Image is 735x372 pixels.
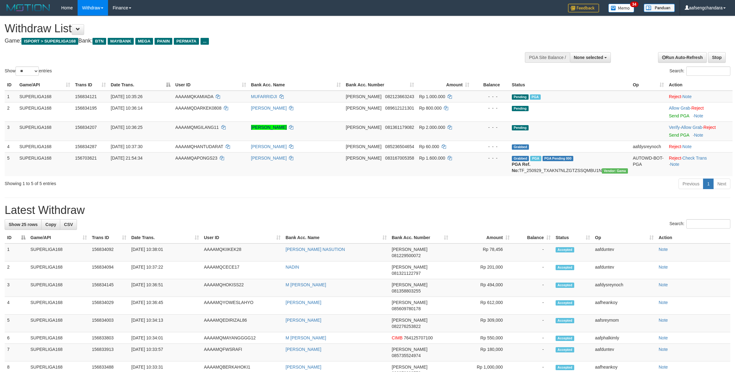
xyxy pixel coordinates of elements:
[73,79,108,91] th: Trans ID: activate to sort column ascending
[593,315,656,332] td: aafsreymom
[512,297,553,315] td: -
[286,365,321,370] a: [PERSON_NAME]
[474,143,507,150] div: - - -
[666,121,733,141] td: · ·
[201,297,283,315] td: AAAAMQYOWESLAHYO
[41,219,60,230] a: Copy
[286,318,321,323] a: [PERSON_NAME]
[512,344,553,361] td: -
[669,106,690,111] a: Allow Grab
[5,121,17,141] td: 3
[659,318,668,323] a: Note
[129,279,201,297] td: [DATE] 10:36:51
[392,306,421,311] span: Copy 085609780178 to clipboard
[474,155,507,161] div: - - -
[530,94,541,100] span: Marked by aafheankoy
[419,156,445,161] span: Rp 1.600.000
[89,261,129,279] td: 156834094
[5,332,28,344] td: 6
[451,279,512,297] td: Rp 494,000
[630,152,666,176] td: AUTOWD-BOT-PGA
[5,232,28,243] th: ID: activate to sort column descending
[392,253,421,258] span: Copy 081229500072 to clipboard
[17,152,72,176] td: SUPERLIGA168
[75,94,97,99] span: 156834121
[155,38,172,45] span: PANIN
[659,300,668,305] a: Note
[451,243,512,261] td: Rp 78,456
[286,300,321,305] a: [PERSON_NAME]
[5,38,484,44] h4: Game: Bank:
[666,102,733,121] td: ·
[593,297,656,315] td: aafheankoy
[286,347,321,352] a: [PERSON_NAME]
[512,261,553,279] td: -
[5,297,28,315] td: 4
[593,232,656,243] th: Op: activate to sort column ascending
[89,315,129,332] td: 156834003
[89,232,129,243] th: Trans ID: activate to sort column ascending
[129,344,201,361] td: [DATE] 10:33:57
[5,178,302,187] div: Showing 1 to 5 of 5 entries
[111,144,142,149] span: [DATE] 10:37:30
[89,344,129,361] td: 156833913
[556,365,574,370] span: Accepted
[286,265,299,270] a: NADIN
[111,106,142,111] span: [DATE] 10:36:14
[385,144,414,149] span: Copy 085236504654 to clipboard
[75,156,97,161] span: 156703621
[5,22,484,35] h1: Withdraw List
[60,219,77,230] a: CSV
[404,335,433,340] span: Copy 764125707100 to clipboard
[108,38,134,45] span: MAYBANK
[28,279,89,297] td: SUPERLIGA168
[175,94,213,99] span: AAAAMQKAMIADA
[683,156,707,161] a: Check Trans
[593,279,656,297] td: aafdysreynoch
[417,79,472,91] th: Amount: activate to sort column ascending
[129,297,201,315] td: [DATE] 10:36:45
[89,243,129,261] td: 156834092
[75,125,97,130] span: 156834207
[392,353,421,358] span: Copy 085735524974 to clipboard
[392,288,421,293] span: Copy 081358803255 to clipboard
[385,106,414,111] span: Copy 089612121301 to clipboard
[392,282,427,287] span: [PERSON_NAME]
[28,261,89,279] td: SUPERLIGA168
[669,94,681,99] a: Reject
[251,94,277,99] a: MUFARRIDJI
[346,156,381,161] span: [PERSON_NAME]
[385,94,414,99] span: Copy 082123663243 to clipboard
[75,106,97,111] span: 156834195
[570,52,611,63] button: None selected
[173,79,249,91] th: User ID: activate to sort column ascending
[659,347,668,352] a: Note
[686,219,730,229] input: Search:
[512,232,553,243] th: Balance: activate to sort column ascending
[451,297,512,315] td: Rp 612,000
[512,156,529,161] span: Grabbed
[512,332,553,344] td: -
[683,94,692,99] a: Note
[251,144,287,149] a: [PERSON_NAME]
[512,94,529,100] span: Pending
[5,91,17,102] td: 1
[129,315,201,332] td: [DATE] 10:34:13
[556,347,574,352] span: Accepted
[385,156,414,161] span: Copy 083167005358 to clipboard
[669,156,681,161] a: Reject
[201,332,283,344] td: AAAAMQMAYANGGGG12
[659,282,668,287] a: Note
[512,144,529,150] span: Grabbed
[251,156,287,161] a: [PERSON_NAME]
[392,247,427,252] span: [PERSON_NAME]
[703,179,714,189] a: 1
[286,247,345,252] a: [PERSON_NAME] NASUTION
[175,156,217,161] span: AAAAMQAPONGS23
[392,271,421,276] span: Copy 081321122797 to clipboard
[346,106,381,111] span: [PERSON_NAME]
[17,141,72,152] td: SUPERLIGA168
[686,66,730,76] input: Search:
[451,332,512,344] td: Rp 550,000
[17,121,72,141] td: SUPERLIGA168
